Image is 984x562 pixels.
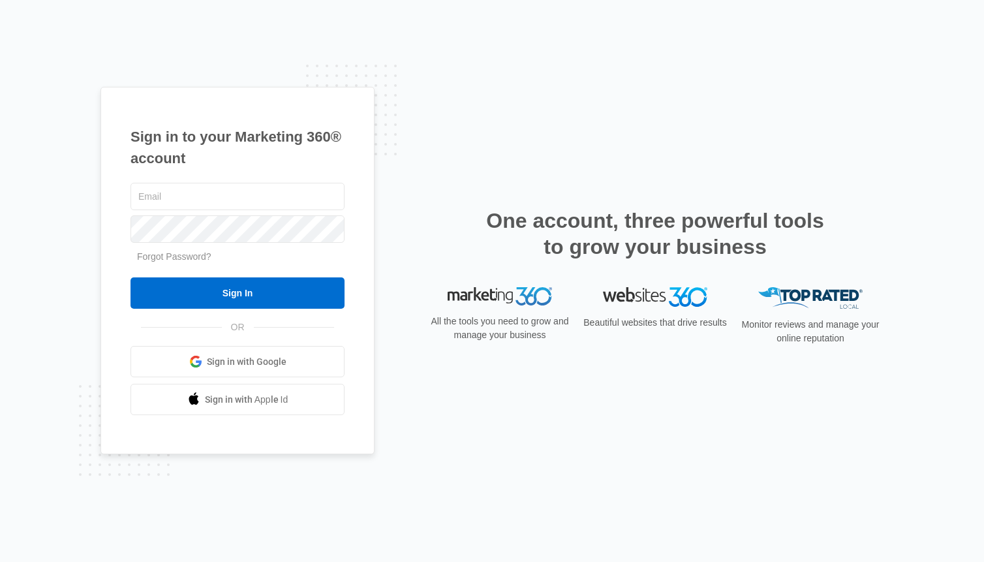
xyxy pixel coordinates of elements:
[131,277,345,309] input: Sign In
[131,384,345,415] a: Sign in with Apple Id
[758,287,863,309] img: Top Rated Local
[603,287,707,306] img: Websites 360
[482,208,828,260] h2: One account, three powerful tools to grow your business
[207,355,286,369] span: Sign in with Google
[131,346,345,377] a: Sign in with Google
[205,393,288,407] span: Sign in with Apple Id
[137,251,211,262] a: Forgot Password?
[222,320,254,334] span: OR
[427,315,573,342] p: All the tools you need to grow and manage your business
[448,287,552,305] img: Marketing 360
[737,318,884,345] p: Monitor reviews and manage your online reputation
[131,126,345,169] h1: Sign in to your Marketing 360® account
[582,316,728,330] p: Beautiful websites that drive results
[131,183,345,210] input: Email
